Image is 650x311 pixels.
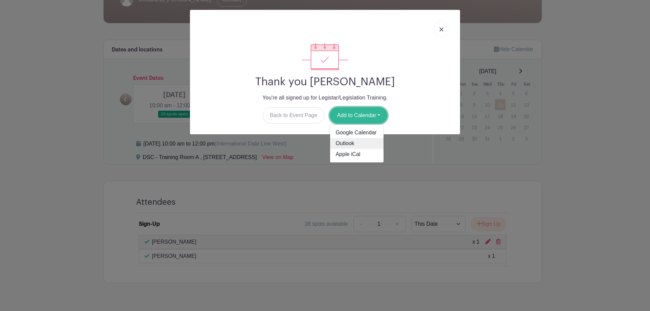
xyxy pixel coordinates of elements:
[330,149,384,160] a: Apple iCal
[302,43,348,70] img: signup_complete-c468d5dda3e2740ee63a24cb0ba0d3ce5d8a4ecd24259e683200fb1569d990c8.svg
[195,94,455,102] p: You're all signed up for Legistar/Legislation Training.
[439,27,443,31] img: close_button-5f87c8562297e5c2d7936805f587ecaba9071eb48480494691a3f1689db116b3.svg
[263,107,325,124] a: Back to Event Page
[195,75,455,88] h2: Thank you [PERSON_NAME]
[330,138,384,149] a: Outlook
[330,107,387,124] button: Add to Calendar
[330,127,384,138] a: Google Calendar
